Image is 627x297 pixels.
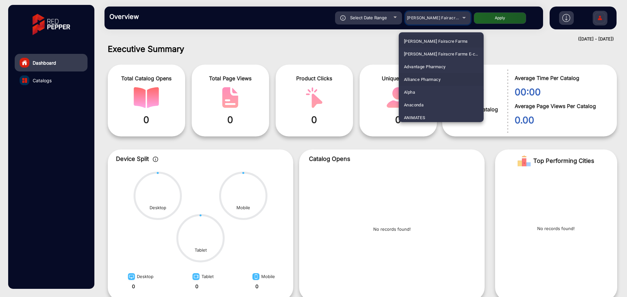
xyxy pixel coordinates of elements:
span: Alpha [404,86,415,99]
span: Anaconda [404,99,424,111]
span: ANIMATES [404,111,425,124]
span: Advantage Pharmacy [404,60,445,73]
span: Alliance Pharmacy [404,73,441,86]
span: [PERSON_NAME] Fairacre Farms [404,35,468,48]
span: [PERSON_NAME] Fairacre Farms E-commerce [404,48,478,60]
